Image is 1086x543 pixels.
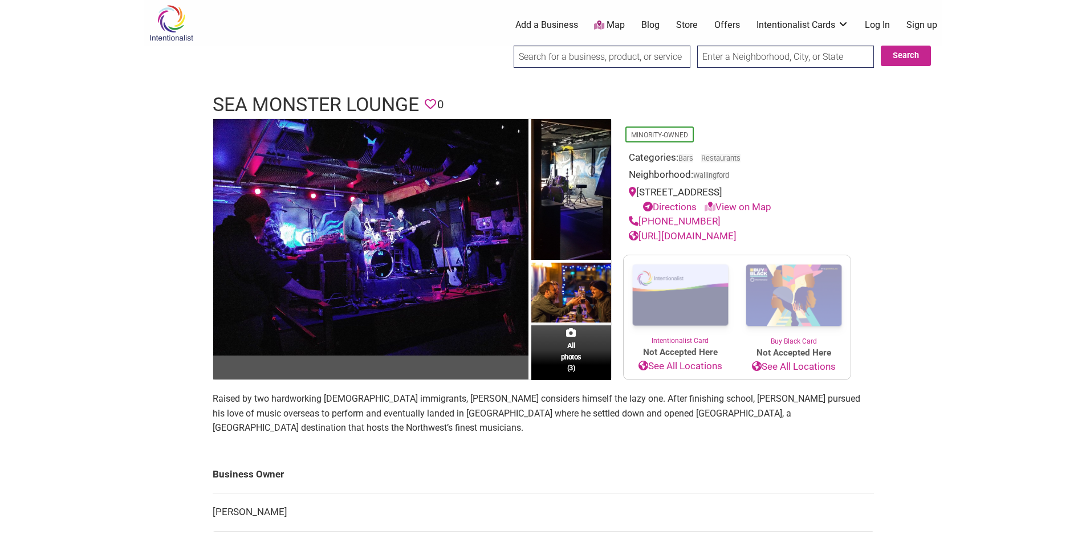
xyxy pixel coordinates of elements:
span: All photos (3) [561,340,581,373]
a: Bars [678,154,693,162]
a: See All Locations [624,359,737,374]
div: Categories: [629,150,845,168]
a: Intentionalist Cards [756,19,849,31]
img: Intentionalist Card [624,255,737,336]
a: Buy Black Card [737,255,851,346]
a: [PHONE_NUMBER] [629,215,721,227]
p: Raised by two hardworking [DEMOGRAPHIC_DATA] immigrants, [PERSON_NAME] considers himself the lazy... [213,391,874,435]
td: [PERSON_NAME] [213,493,874,532]
a: Add a Business [515,19,578,31]
h1: Sea Monster Lounge [213,91,419,119]
div: [STREET_ADDRESS] [629,185,845,214]
a: [URL][DOMAIN_NAME] [629,230,737,242]
td: Business Owner [213,456,874,493]
span: Wallingford [693,172,729,179]
a: Minority-Owned [631,131,688,139]
button: Search [881,46,931,66]
span: Not Accepted Here [737,346,851,360]
a: Directions [643,201,697,213]
a: Sign up [906,19,937,31]
span: 0 [437,96,444,113]
img: Intentionalist [144,5,198,42]
div: Neighborhood: [629,168,845,185]
a: Intentionalist Card [624,255,737,346]
img: Buy Black Card [737,255,851,336]
a: See All Locations [737,360,851,374]
a: Log In [865,19,890,31]
input: Search for a business, product, or service [514,46,690,68]
a: View on Map [705,201,771,213]
a: Offers [714,19,740,31]
input: Enter a Neighborhood, City, or State [697,46,874,68]
span: Not Accepted Here [624,346,737,359]
a: Map [594,19,625,32]
a: Restaurants [701,154,741,162]
a: Blog [641,19,660,31]
a: Store [676,19,698,31]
